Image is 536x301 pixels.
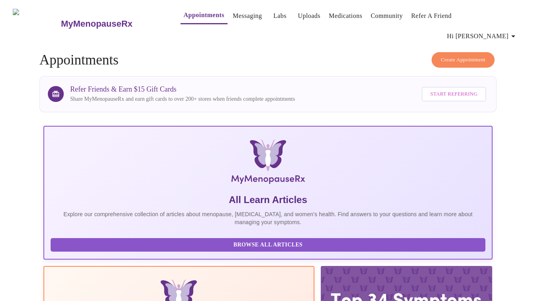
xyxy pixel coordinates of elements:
h4: Appointments [39,52,497,68]
button: Community [367,8,406,24]
h3: MyMenopauseRx [61,19,133,29]
a: Start Referring [420,83,488,106]
a: Uploads [298,10,320,21]
img: MyMenopauseRx Logo [13,9,60,39]
button: Create Appointment [432,52,495,68]
button: Medications [326,8,365,24]
span: Hi [PERSON_NAME] [447,31,518,42]
a: Refer a Friend [411,10,452,21]
span: Browse All Articles [59,240,477,250]
button: Hi [PERSON_NAME] [444,28,521,44]
button: Refer a Friend [408,8,455,24]
a: Community [371,10,403,21]
button: Messaging [230,8,265,24]
button: Browse All Articles [51,238,485,252]
a: Messaging [233,10,262,21]
a: Labs [273,10,287,21]
h5: All Learn Articles [51,193,485,206]
button: Appointments [181,7,228,24]
img: MyMenopauseRx Logo [118,139,418,187]
button: Labs [267,8,293,24]
a: Browse All Articles [51,241,487,248]
p: Explore our comprehensive collection of articles about menopause, [MEDICAL_DATA], and women's hea... [51,210,485,226]
a: Appointments [184,10,224,21]
a: MyMenopauseRx [60,10,164,38]
span: Create Appointment [441,55,485,64]
p: Share MyMenopauseRx and earn gift cards to over 200+ stores when friends complete appointments [70,95,295,103]
a: Medications [329,10,362,21]
button: Start Referring [422,87,486,102]
button: Uploads [295,8,324,24]
span: Start Referring [430,90,477,99]
h3: Refer Friends & Earn $15 Gift Cards [70,85,295,94]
